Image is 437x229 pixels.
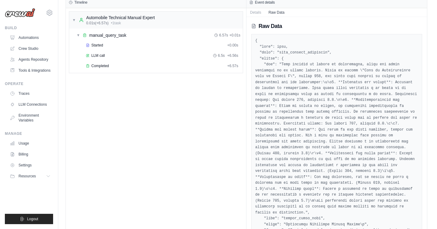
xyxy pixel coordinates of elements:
[7,138,53,148] a: Usage
[227,63,238,68] span: + 6.57s
[89,32,126,38] span: manual_query_task
[246,8,265,17] button: Details
[7,33,53,43] a: Automations
[5,26,53,30] div: Build
[111,21,121,26] span: • 1 task
[227,43,238,48] span: + 0.00s
[76,33,80,38] span: ▼
[7,66,53,75] a: Tools & Integrations
[7,171,53,181] button: Resources
[5,81,53,86] div: Operate
[229,33,240,38] span: + 0.01s
[407,200,437,229] iframe: Chat Widget
[259,22,282,30] h2: Raw Data
[219,33,228,38] span: 6.57s
[91,63,109,68] span: Completed
[86,15,155,21] div: Automobile Technical Manual Expert
[407,200,437,229] div: Widget de chat
[5,214,53,224] button: Logout
[265,8,288,17] button: Raw Data
[227,53,238,58] span: + 6.56s
[7,111,53,125] a: Environment Variables
[5,8,35,17] img: Logo
[72,18,76,22] span: ▼
[19,174,36,179] span: Resources
[27,217,38,221] span: Logout
[86,21,109,26] span: 0.01s (+6.57s)
[5,131,53,136] div: Manage
[7,55,53,64] a: Agents Repository
[7,44,53,53] a: Crew Studio
[7,160,53,170] a: Settings
[218,53,225,58] span: 6.5s
[7,149,53,159] a: Billing
[91,53,105,58] span: LLM call
[91,43,103,48] span: Started
[7,89,53,98] a: Traces
[7,100,53,109] a: LLM Connections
